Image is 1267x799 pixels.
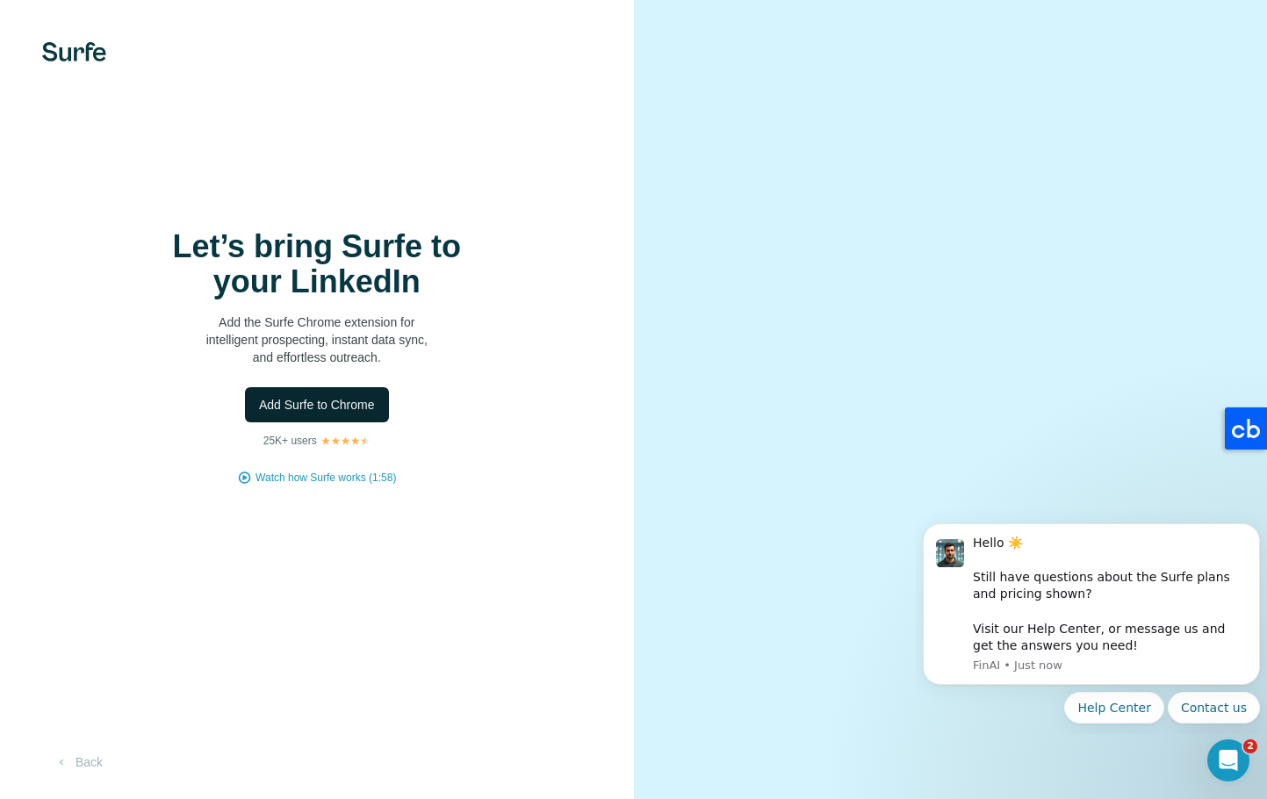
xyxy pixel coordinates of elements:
[263,433,317,449] p: 25K+ users
[256,470,396,486] button: Watch how Surfe works (1:58)
[259,396,375,414] span: Add Surfe to Chrome
[320,435,371,446] img: Rating Stars
[141,313,493,366] p: Add the Surfe Chrome extension for intelligent prospecting, instant data sync, and effortless out...
[141,229,493,299] h1: Let’s bring Surfe to your LinkedIn
[42,42,106,61] img: Surfe's logo
[1243,739,1257,753] span: 2
[916,507,1267,734] iframe: Intercom notifications message
[42,746,115,778] button: Back
[245,387,389,422] button: Add Surfe to Chrome
[1207,739,1249,781] iframe: Intercom live chat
